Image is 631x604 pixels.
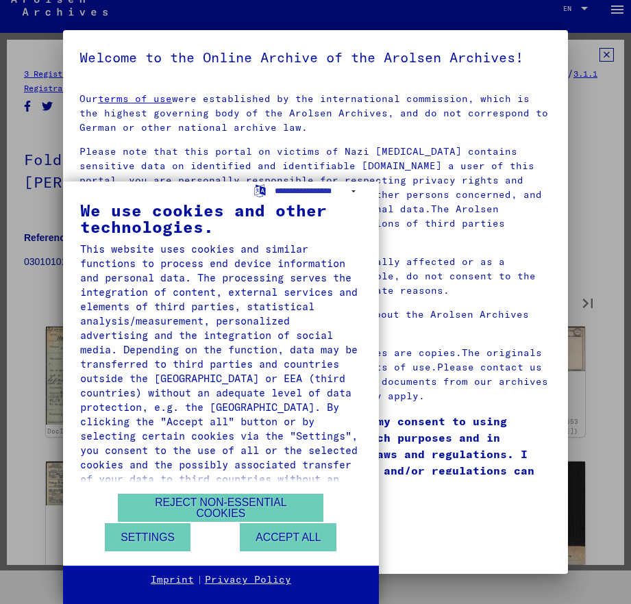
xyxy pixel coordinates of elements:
div: We use cookies and other technologies. [80,202,362,235]
button: Accept all [240,523,336,551]
button: Settings [105,523,190,551]
button: Reject non-essential cookies [118,494,323,522]
a: Imprint [151,573,194,587]
a: Privacy Policy [205,573,291,587]
div: This website uses cookies and similar functions to process end device information and personal da... [80,242,362,501]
